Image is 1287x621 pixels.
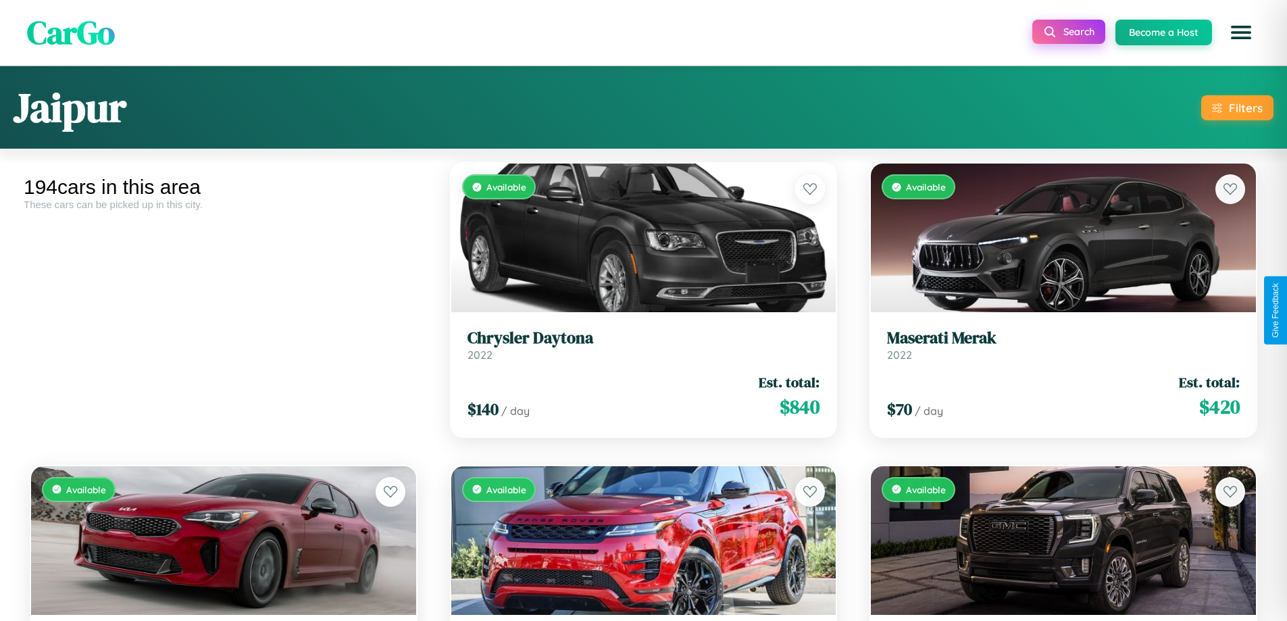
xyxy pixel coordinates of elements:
button: Open menu [1222,14,1260,51]
div: Give Feedback [1271,283,1280,338]
span: Est. total: [759,372,819,392]
a: Chrysler Daytona2022 [468,328,820,362]
span: Est. total: [1179,372,1240,392]
div: 194 cars in this area [24,176,424,199]
button: Filters [1201,95,1273,120]
span: $ 420 [1199,393,1240,420]
button: Search [1032,20,1105,44]
span: $ 140 [468,398,499,420]
span: Available [66,484,106,495]
span: CarGo [27,10,115,55]
span: 2022 [468,348,493,362]
span: 2022 [887,348,912,362]
div: These cars can be picked up in this city. [24,199,424,210]
span: $ 840 [780,393,819,420]
h3: Maserati Merak [887,328,1240,348]
div: Filters [1229,101,1263,115]
h3: Chrysler Daytona [468,328,820,348]
span: Search [1063,26,1094,38]
span: Available [486,181,526,193]
span: / day [501,404,530,418]
button: Become a Host [1115,20,1212,45]
span: Available [906,181,946,193]
span: Available [906,484,946,495]
span: / day [915,404,943,418]
span: $ 70 [887,398,912,420]
h1: Jaipur [14,80,126,135]
span: Available [486,484,526,495]
a: Maserati Merak2022 [887,328,1240,362]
